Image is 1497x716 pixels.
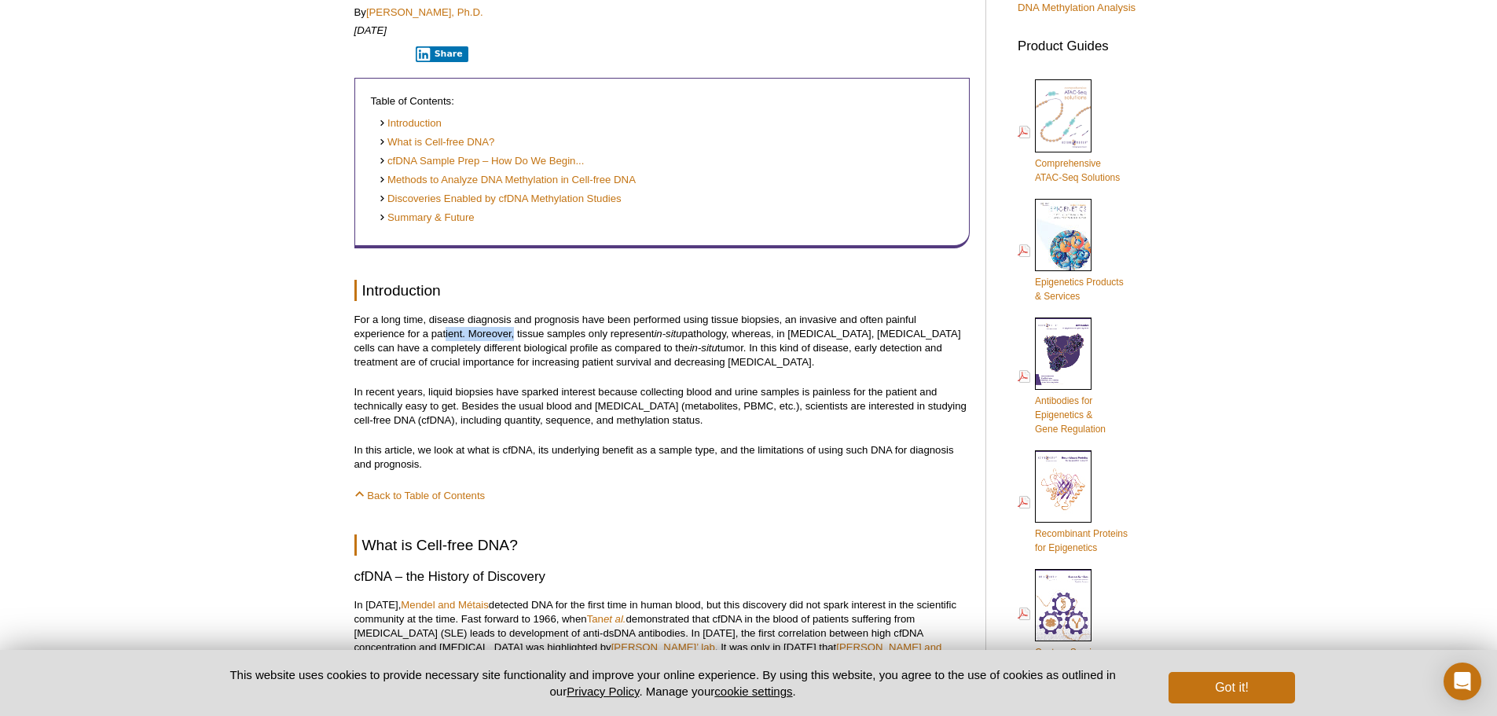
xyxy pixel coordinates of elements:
[354,598,970,683] p: In [DATE], detected DNA for the first time in human blood, but this discovery did not spark inter...
[1035,158,1120,183] span: Comprehensive ATAC-Seq Solutions
[1035,277,1124,302] span: Epigenetics Products & Services
[379,116,442,131] a: Introduction
[416,46,468,62] button: Share
[354,313,970,369] p: For a long time, disease diagnosis and prognosis have been performed using tissue biopsies, an in...
[379,211,475,226] a: Summary & Future
[1035,450,1092,523] img: Rec_prots_140604_cover_web_70x200
[379,192,622,207] a: Discoveries Enabled by cfDNA Methylation Studies
[371,94,953,108] p: Table of Contents:
[1018,567,1106,661] a: Custom Services
[1444,663,1481,700] div: Open Intercom Messenger
[567,685,639,698] a: Privacy Policy
[1035,395,1106,435] span: Antibodies for Epigenetics & Gene Regulation
[611,641,715,653] a: [PERSON_NAME]’ lab
[354,46,405,61] iframe: X Post Button
[401,599,488,611] a: Mendel and Métais
[354,443,970,472] p: In this article, we look at what is cfDNA, its underlying benefit as a sample type, and the limit...
[1169,672,1294,703] button: Got it!
[1018,31,1143,53] h3: Product Guides
[366,6,483,18] a: [PERSON_NAME], Ph.D.
[1035,569,1092,641] img: Custom_Services_cover
[1018,316,1106,438] a: Antibodies forEpigenetics &Gene Regulation
[1035,528,1128,553] span: Recombinant Proteins for Epigenetics
[379,135,495,150] a: What is Cell-free DNA?
[354,534,970,556] h2: What is Cell-free DNA?
[604,613,626,625] em: et al.
[714,685,792,698] button: cookie settings
[354,490,486,501] a: Back to Table of Contents
[379,173,636,188] a: Methods to Analyze DNA Methylation in Cell-free DNA
[1018,78,1120,186] a: ComprehensiveATAC-Seq Solutions
[1018,449,1128,556] a: Recombinant Proteinsfor Epigenetics
[203,666,1143,699] p: This website uses cookies to provide necessary site functionality and improve your online experie...
[1035,318,1092,390] img: Abs_epi_2015_cover_web_70x200
[587,613,626,625] a: Tanet al.
[354,567,970,586] h3: cfDNA – the History of Discovery
[379,154,585,169] a: cfDNA Sample Prep – How Do We Begin...
[1035,199,1092,271] img: Epi_brochure_140604_cover_web_70x200
[354,24,387,36] em: [DATE]
[654,328,681,340] em: in-situ
[354,280,970,301] h2: Introduction
[1035,79,1092,152] img: Comprehensive ATAC-Seq Solutions
[1018,197,1124,305] a: Epigenetics Products& Services
[690,342,717,354] em: in-situ
[1035,647,1106,658] span: Custom Services
[354,385,970,428] p: In recent years, liquid biopsies have sparked interest because collecting blood and urine samples...
[354,6,970,20] p: By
